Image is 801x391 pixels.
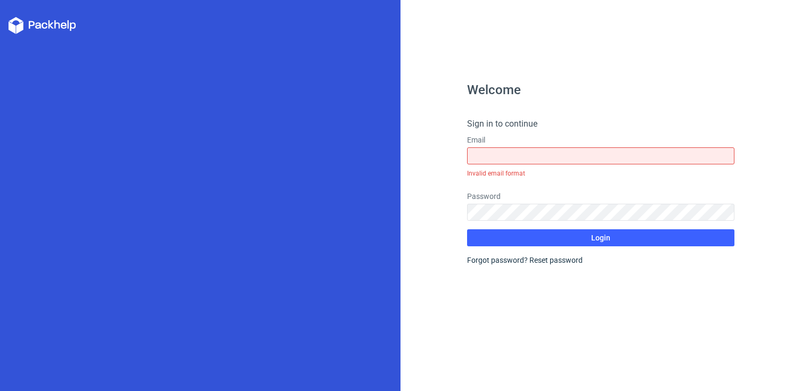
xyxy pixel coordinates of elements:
label: Password [467,191,734,202]
span: Login [591,234,610,242]
div: Invalid email format [467,164,734,182]
button: Login [467,229,734,246]
h4: Sign in to continue [467,118,734,130]
h1: Welcome [467,84,734,96]
label: Email [467,135,734,145]
a: Reset password [529,256,583,264]
div: Forgot password? [467,255,734,265]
